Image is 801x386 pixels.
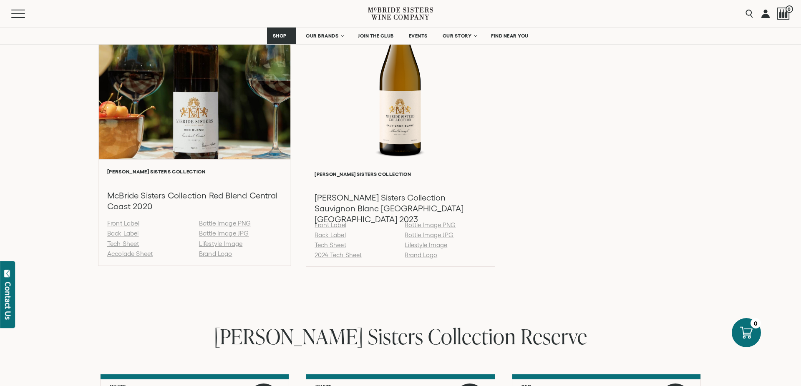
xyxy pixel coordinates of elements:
[306,33,338,39] span: OUR BRANDS
[199,240,242,247] a: Lifestyle Image
[315,192,486,225] h3: [PERSON_NAME] Sisters Collection Sauvignon Blanc [GEOGRAPHIC_DATA] [GEOGRAPHIC_DATA] 2023
[315,241,346,248] a: Tech Sheet
[405,241,447,248] a: Lifestyle Image
[272,33,287,39] span: SHOP
[443,33,472,39] span: OUR STORY
[300,28,348,44] a: OUR BRANDS
[199,230,249,237] a: Bottle Image JPG
[107,230,139,237] a: Back Label
[199,220,251,227] a: Bottle Image PNG
[751,318,761,328] div: 0
[107,220,139,227] a: Front Label
[315,251,361,258] a: 2024 Tech Sheet
[486,28,534,44] a: FIND NEAR YOU
[428,322,516,351] span: Collection
[4,282,12,320] div: Contact Us
[107,240,139,247] a: Tech Sheet
[107,190,282,212] h3: McBride Sisters Collection Red Blend Central Coast 2020
[491,33,529,39] span: FIND NEAR YOU
[214,322,363,351] span: [PERSON_NAME]
[267,28,296,44] a: SHOP
[315,171,486,177] h6: [PERSON_NAME] Sisters Collection
[353,28,399,44] a: JOIN THE CLUB
[11,10,41,18] button: Mobile Menu Trigger
[315,221,346,228] a: Front Label
[107,251,153,258] a: Accolade Sheet
[358,33,394,39] span: JOIN THE CLUB
[405,251,437,258] a: Brand Logo
[409,33,428,39] span: EVENTS
[405,221,456,228] a: Bottle Image PNG
[368,322,423,351] span: Sisters
[199,251,232,258] a: Brand Logo
[107,169,282,175] h6: [PERSON_NAME] Sisters Collection
[521,322,587,351] span: Reserve
[403,28,433,44] a: EVENTS
[315,231,345,238] a: Back Label
[405,231,453,238] a: Bottle Image JPG
[786,5,793,13] span: 0
[437,28,482,44] a: OUR STORY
